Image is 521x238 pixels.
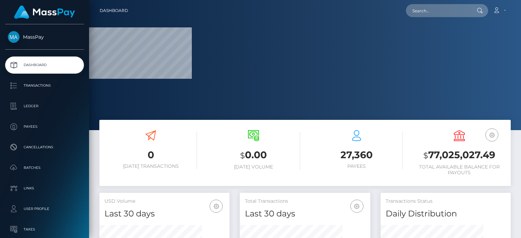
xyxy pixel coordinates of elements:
p: Ledger [8,101,81,111]
h5: USD Volume [104,198,224,205]
h5: Total Transactions [245,198,365,205]
input: Search... [406,4,470,17]
small: $ [240,151,245,160]
h3: 77,025,027.49 [413,148,506,162]
small: $ [423,151,428,160]
a: Cancellations [5,139,84,156]
a: Links [5,180,84,197]
h6: [DATE] Transactions [104,163,197,169]
a: Ledger [5,98,84,115]
p: Taxes [8,224,81,235]
a: Transactions [5,77,84,94]
h3: 27,360 [310,148,403,162]
h6: Payees [310,163,403,169]
p: Links [8,183,81,193]
a: Dashboard [5,57,84,74]
img: MassPay [8,31,20,43]
span: MassPay [5,34,84,40]
h4: Last 30 days [245,208,365,220]
p: Transactions [8,80,81,91]
h5: Transactions Status [386,198,506,205]
a: User Profile [5,200,84,217]
p: Payees [8,122,81,132]
h3: 0.00 [207,148,300,162]
a: Batches [5,159,84,176]
h4: Daily Distribution [386,208,506,220]
h3: 0 [104,148,197,162]
p: Batches [8,163,81,173]
p: Cancellations [8,142,81,152]
h6: [DATE] Volume [207,164,300,170]
p: User Profile [8,204,81,214]
h6: Total Available Balance for Payouts [413,164,506,176]
img: MassPay Logo [14,5,75,19]
a: Payees [5,118,84,135]
p: Dashboard [8,60,81,70]
a: Taxes [5,221,84,238]
h4: Last 30 days [104,208,224,220]
a: Dashboard [100,3,128,18]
